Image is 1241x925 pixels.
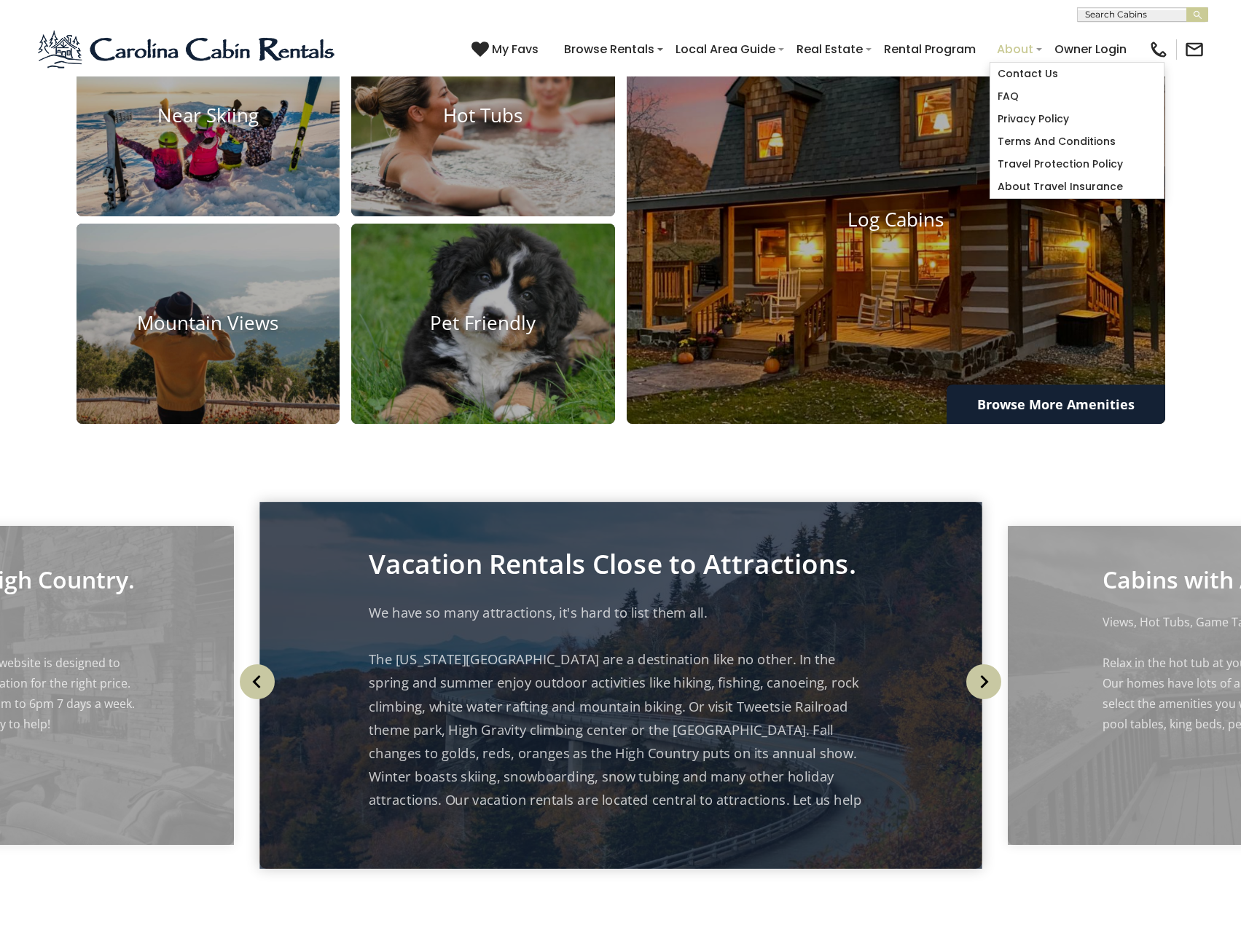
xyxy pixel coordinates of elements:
[351,224,615,424] a: Pet Friendly
[492,40,539,58] span: My Favs
[368,552,872,575] p: Vacation Rentals Close to Attractions.
[368,601,872,835] p: We have so many attractions, it's hard to list them all. The [US_STATE][GEOGRAPHIC_DATA] are a de...
[947,385,1165,424] a: Browse More Amenities
[668,36,783,62] a: Local Area Guide
[990,130,1164,153] a: Terms and Conditions
[1148,39,1169,60] img: phone-regular-black.png
[351,15,615,216] a: Hot Tubs
[557,36,662,62] a: Browse Rentals
[471,40,542,59] a: My Favs
[990,108,1164,130] a: Privacy Policy
[627,208,1165,231] h4: Log Cabins
[240,664,275,699] img: arrow
[36,28,339,71] img: Blue-2.png
[990,36,1041,62] a: About
[990,153,1164,176] a: Travel Protection Policy
[77,15,340,216] a: Near Skiing
[960,649,1007,715] button: Next
[877,36,983,62] a: Rental Program
[990,85,1164,108] a: FAQ
[351,312,615,335] h4: Pet Friendly
[1047,36,1134,62] a: Owner Login
[6,21,227,133] iframe: profile
[234,649,281,715] button: Previous
[77,224,340,424] a: Mountain Views
[789,36,870,62] a: Real Estate
[351,104,615,127] h4: Hot Tubs
[1184,39,1205,60] img: mail-regular-black.png
[77,312,340,335] h4: Mountain Views
[627,15,1165,424] a: Log Cabins
[990,176,1164,198] a: About Travel Insurance
[990,63,1164,85] a: Contact Us
[77,104,340,127] h4: Near Skiing
[966,664,1001,699] img: arrow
